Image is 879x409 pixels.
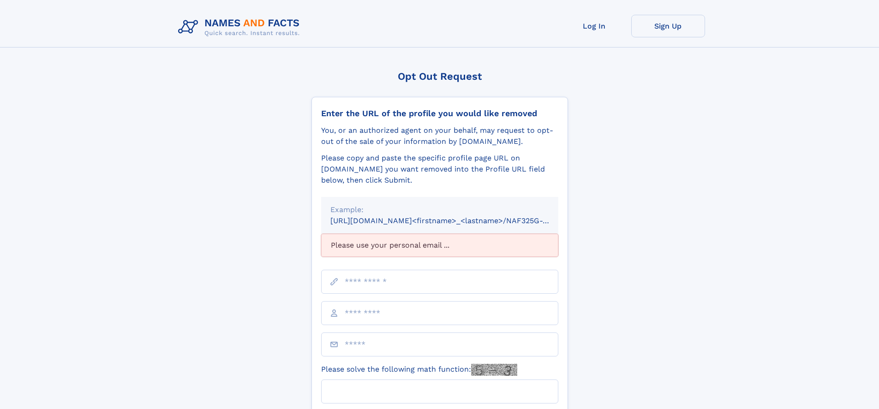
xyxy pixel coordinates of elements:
img: Logo Names and Facts [174,15,307,40]
div: Example: [330,204,549,215]
div: Enter the URL of the profile you would like removed [321,108,558,119]
a: Sign Up [631,15,705,37]
a: Log In [557,15,631,37]
div: You, or an authorized agent on your behalf, may request to opt-out of the sale of your informatio... [321,125,558,147]
div: Opt Out Request [311,71,568,82]
div: Please copy and paste the specific profile page URL on [DOMAIN_NAME] you want removed into the Pr... [321,153,558,186]
label: Please solve the following math function: [321,364,517,376]
small: [URL][DOMAIN_NAME]<firstname>_<lastname>/NAF325G-xxxxxxxx [330,216,576,225]
div: Please use your personal email ... [321,234,558,257]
